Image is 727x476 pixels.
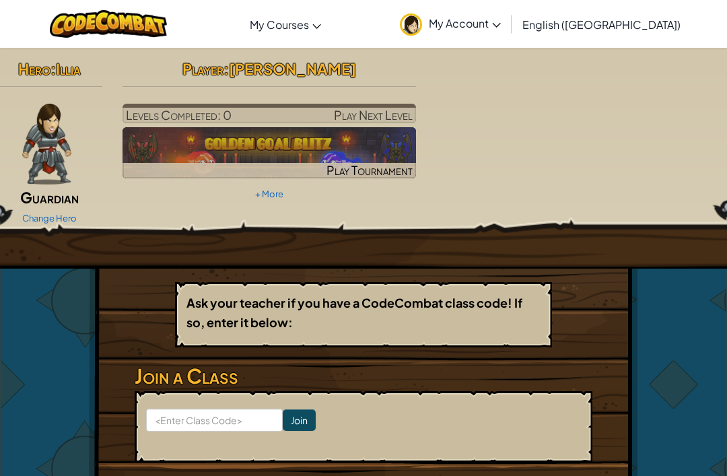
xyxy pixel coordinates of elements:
[22,213,77,224] a: Change Hero
[182,59,223,78] span: Player
[243,6,328,42] a: My Courses
[223,59,229,78] span: :
[429,16,501,30] span: My Account
[393,3,508,45] a: My Account
[255,189,283,199] a: + More
[50,10,168,38] img: CodeCombat logo
[334,107,413,123] span: Play Next Level
[126,107,232,123] span: Levels Completed: 0
[326,162,413,178] span: Play Tournament
[50,59,56,78] span: :
[135,361,592,391] h3: Join a Class
[400,13,422,36] img: avatar
[56,59,81,78] span: Illia
[18,59,50,78] span: Hero
[123,127,417,178] a: Play Tournament
[516,6,687,42] a: English ([GEOGRAPHIC_DATA])
[22,104,71,184] img: guardian-pose.png
[229,59,356,78] span: [PERSON_NAME]
[522,18,681,32] span: English ([GEOGRAPHIC_DATA])
[123,127,417,178] img: Golden Goal
[186,295,522,330] b: Ask your teacher if you have a CodeCombat class code! If so, enter it below:
[20,188,79,207] span: Guardian
[146,409,283,432] input: <Enter Class Code>
[250,18,309,32] span: My Courses
[283,409,316,431] input: Join
[123,104,417,123] a: Play Next Level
